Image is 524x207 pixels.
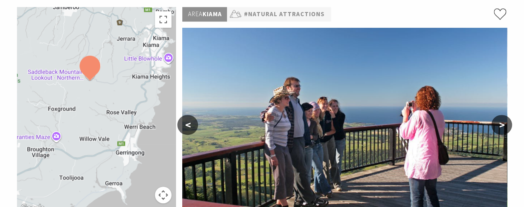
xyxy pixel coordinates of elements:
span: Area [188,10,202,18]
button: Map camera controls [155,187,171,203]
p: Kiama [182,7,227,22]
a: #Natural Attractions [244,9,324,19]
button: < [177,115,198,135]
button: > [491,115,512,135]
button: Toggle fullscreen view [155,11,171,28]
